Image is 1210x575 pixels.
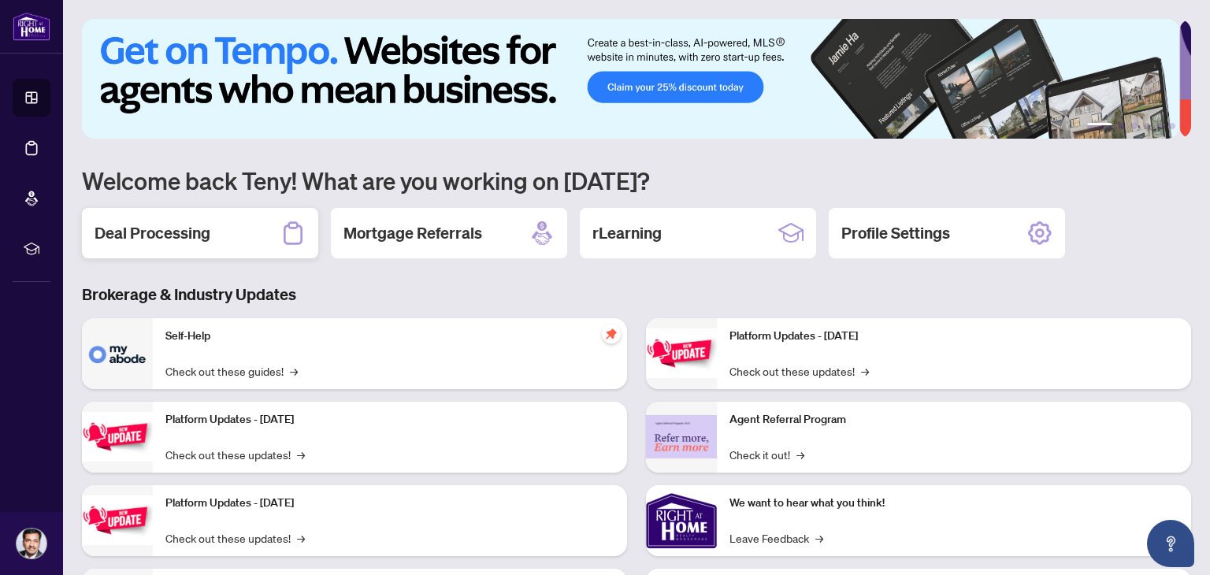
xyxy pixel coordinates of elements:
[165,495,614,512] p: Platform Updates - [DATE]
[82,318,153,389] img: Self-Help
[592,222,662,244] h2: rLearning
[297,446,305,463] span: →
[1087,123,1112,129] button: 1
[343,222,482,244] h2: Mortgage Referrals
[1131,123,1138,129] button: 3
[290,362,298,380] span: →
[1144,123,1150,129] button: 4
[729,362,869,380] a: Check out these updates!→
[82,412,153,462] img: Platform Updates - September 16, 2025
[165,411,614,428] p: Platform Updates - [DATE]
[646,328,717,378] img: Platform Updates - June 23, 2025
[729,495,1178,512] p: We want to hear what you think!
[165,328,614,345] p: Self-Help
[13,12,50,41] img: logo
[646,485,717,556] img: We want to hear what you think!
[815,529,823,547] span: →
[82,165,1191,195] h1: Welcome back Teny! What are you working on [DATE]?
[729,328,1178,345] p: Platform Updates - [DATE]
[729,446,804,463] a: Check it out!→
[1169,123,1175,129] button: 6
[1156,123,1163,129] button: 5
[1147,520,1194,567] button: Open asap
[729,411,1178,428] p: Agent Referral Program
[165,446,305,463] a: Check out these updates!→
[729,529,823,547] a: Leave Feedback→
[646,415,717,458] img: Agent Referral Program
[17,529,46,558] img: Profile Icon
[297,529,305,547] span: →
[861,362,869,380] span: →
[841,222,950,244] h2: Profile Settings
[82,495,153,545] img: Platform Updates - July 21, 2025
[1119,123,1125,129] button: 2
[82,19,1179,139] img: Slide 0
[165,362,298,380] a: Check out these guides!→
[165,529,305,547] a: Check out these updates!→
[82,284,1191,306] h3: Brokerage & Industry Updates
[95,222,210,244] h2: Deal Processing
[796,446,804,463] span: →
[602,325,621,343] span: pushpin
